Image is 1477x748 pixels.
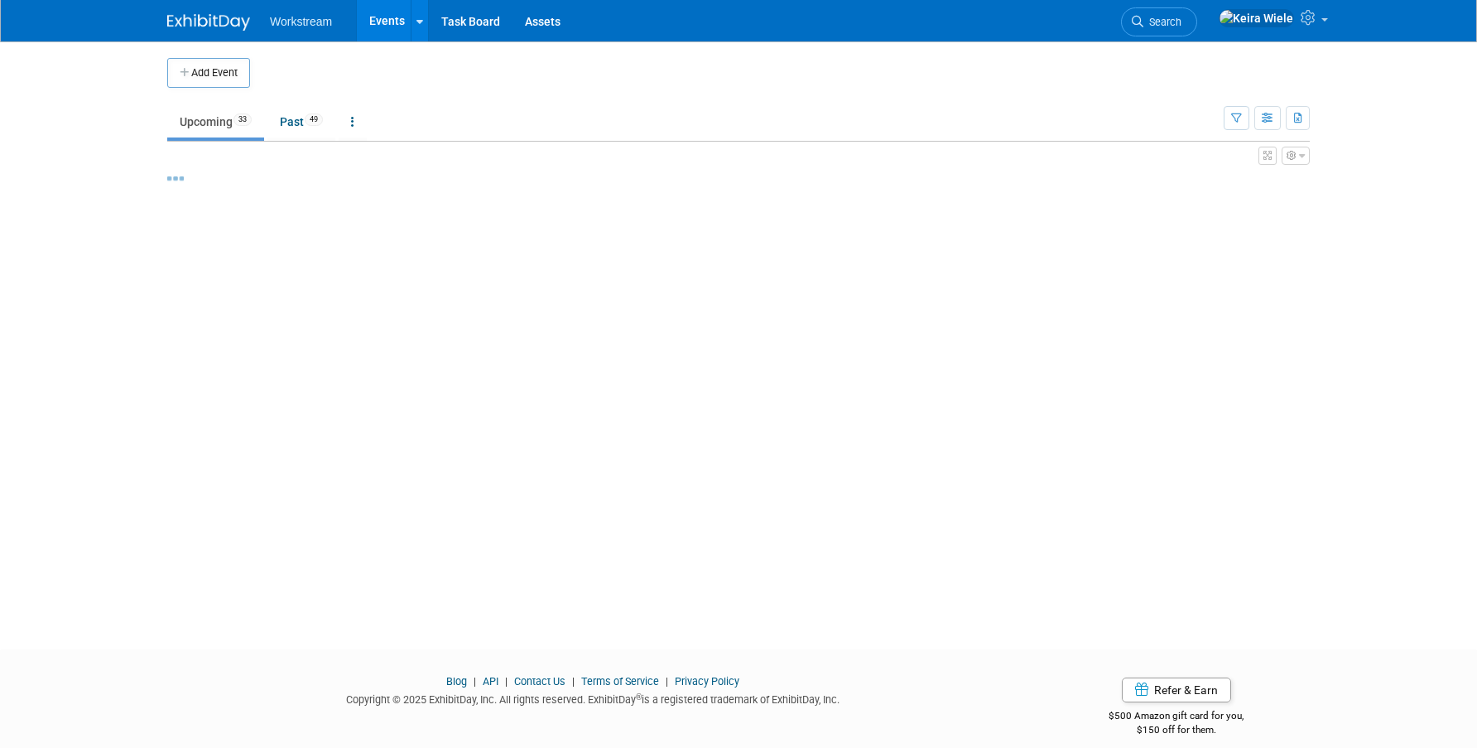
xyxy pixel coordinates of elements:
a: Contact Us [514,675,565,688]
a: Refer & Earn [1122,678,1231,702]
a: Privacy Policy [675,675,739,688]
a: Terms of Service [581,675,659,688]
img: Keira Wiele [1219,9,1294,27]
span: Workstream [270,15,332,28]
div: $150 off for them. [1043,723,1311,737]
a: Search [1121,7,1197,36]
span: 49 [305,113,323,126]
span: | [469,675,480,688]
span: 33 [233,113,252,126]
sup: ® [636,693,642,702]
span: Search [1143,16,1181,28]
a: Past49 [267,106,335,138]
button: Add Event [167,58,250,88]
img: loading... [167,176,184,181]
span: | [568,675,579,688]
a: API [483,675,498,688]
div: $500 Amazon gift card for you, [1043,698,1311,736]
a: Blog [446,675,467,688]
span: | [501,675,512,688]
img: ExhibitDay [167,14,250,31]
span: | [662,675,672,688]
a: Upcoming33 [167,106,264,138]
div: Copyright © 2025 ExhibitDay, Inc. All rights reserved. ExhibitDay is a registered trademark of Ex... [167,688,1018,707]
